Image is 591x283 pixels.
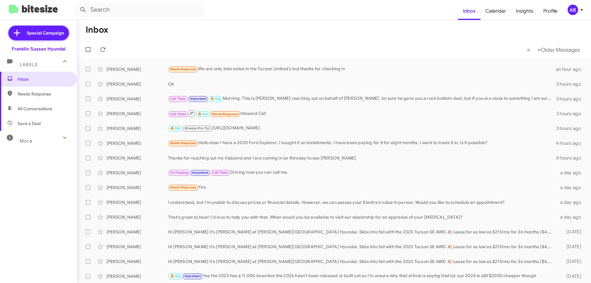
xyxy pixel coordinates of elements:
div: Ok [168,81,556,87]
h1: Inbox [86,25,108,35]
div: 3 hours ago [556,96,586,102]
div: [PERSON_NAME] [107,125,168,131]
span: Call Them [170,97,186,101]
button: Previous [523,43,534,56]
div: [DATE] [557,229,586,235]
div: AB [568,5,578,15]
div: 3 hours ago [556,111,586,117]
div: We are only interested in the Tucson Limited's but thanks for checking in [168,66,556,73]
span: Inbox [18,76,70,82]
span: 🔥 Hot [198,112,208,116]
div: Driving now you can call me. [168,169,557,176]
div: [PERSON_NAME] [107,66,168,72]
div: a day ago [557,199,586,205]
div: [PERSON_NAME] [107,155,168,161]
span: Needs Response [170,185,196,189]
div: [PERSON_NAME] [107,199,168,205]
div: Yes. [168,184,557,191]
div: Yes the 2025 has a 11,000 incentive the 2026 hasn't been released or built yet so I'm unsure why ... [168,273,557,280]
span: Needs Response [170,141,196,145]
button: Next [534,43,584,56]
a: Calendar [480,2,511,20]
span: 🔥 Hot [170,126,181,130]
span: Needs Response [212,112,238,116]
div: [DATE] [557,258,586,265]
a: Inbox [458,2,480,20]
div: [PERSON_NAME] [107,170,168,176]
div: Hello dear I have a 2020 Ford Explorer. I bought it on installments. I have been paying for it fo... [168,139,556,147]
span: Special Campaign [27,30,64,36]
span: More [20,138,32,144]
div: Thanks for reaching out my hisbamd and I are coming in on thirsday to see [PERSON_NAME] [168,155,556,161]
div: [PERSON_NAME] [107,229,168,235]
span: Try Pausing [170,171,188,175]
div: [PERSON_NAME] [107,111,168,117]
div: a day ago [557,170,586,176]
span: Important [190,97,206,101]
a: Profile [538,2,562,20]
div: [PERSON_NAME] [107,81,168,87]
div: [PERSON_NAME] [107,184,168,191]
div: a day ago [557,214,586,220]
div: 3 hours ago [556,125,586,131]
div: [URL][DOMAIN_NAME] [168,125,556,132]
a: Special Campaign [8,26,69,40]
div: [PERSON_NAME] [107,214,168,220]
span: Older Messages [541,46,580,53]
div: [PERSON_NAME] [107,258,168,265]
span: » [537,46,541,54]
span: « [527,46,530,54]
span: Bitesize Pro-Tip! [185,126,210,130]
span: All Conversations [18,106,52,112]
div: Hi [PERSON_NAME] it's [PERSON_NAME] at [PERSON_NAME][GEOGRAPHIC_DATA] Hyundai. Slide into fall wi... [168,258,557,265]
span: Important [192,171,208,175]
span: Labels [20,62,38,67]
div: [PERSON_NAME] [107,140,168,146]
div: Franklin Sussex Hyundai [12,46,66,52]
div: 4 hours ago [556,140,586,146]
div: a day ago [557,184,586,191]
div: I understand, but I'm unable to discuss prices or financial details. However, we can assess your ... [168,199,557,205]
div: Morning. This is [PERSON_NAME] reaching out on behalf of [PERSON_NAME]. Im sure he gave you a roc... [168,95,556,102]
div: [DATE] [557,244,586,250]
div: Inbound Call [168,110,556,117]
div: Hi [PERSON_NAME] it's [PERSON_NAME] at [PERSON_NAME][GEOGRAPHIC_DATA] Hyundai. Slide into fall wi... [168,229,557,235]
div: an hour ago [556,66,586,72]
span: 🔥 Hot [170,274,181,278]
div: That's great to hear! I'd love to help you with that. When would you be available to visit our de... [168,214,557,220]
span: Save a Deal [18,120,41,127]
div: 3 hours ago [556,81,586,87]
div: 4 hours ago [556,155,586,161]
span: Important [185,274,201,278]
div: [PERSON_NAME] [107,273,168,279]
button: AB [562,5,584,15]
div: [DATE] [557,273,586,279]
span: 🔥 Hot [210,97,221,101]
span: Call Them [170,112,186,116]
span: Call Them [212,171,228,175]
span: Needs Response [18,91,70,97]
a: Insights [511,2,538,20]
div: [PERSON_NAME] [107,96,168,102]
div: [PERSON_NAME] [107,244,168,250]
input: Search [74,2,204,17]
div: Hi [PERSON_NAME] it's [PERSON_NAME] at [PERSON_NAME][GEOGRAPHIC_DATA] Hyundai. Slide into fall wi... [168,244,557,250]
span: Needs Response [170,67,196,71]
nav: Page navigation example [524,43,584,56]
